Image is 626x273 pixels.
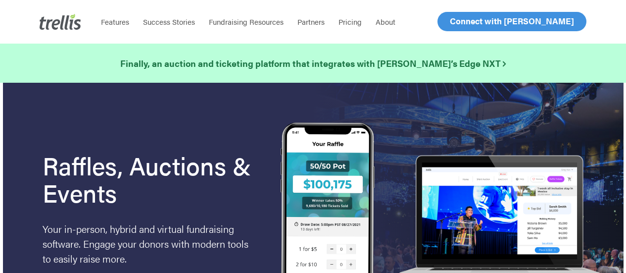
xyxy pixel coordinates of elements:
[376,16,395,27] span: About
[338,16,362,27] span: Pricing
[94,17,136,27] a: Features
[143,16,195,27] span: Success Stories
[209,16,284,27] span: Fundraising Resources
[290,17,332,27] a: Partners
[202,17,290,27] a: Fundraising Resources
[437,12,586,31] a: Connect with [PERSON_NAME]
[120,56,506,70] a: Finally, an auction and ticketing platform that integrates with [PERSON_NAME]’s Edge NXT
[450,15,574,27] span: Connect with [PERSON_NAME]
[43,152,256,206] h1: Raffles, Auctions & Events
[101,16,129,27] span: Features
[120,57,506,69] strong: Finally, an auction and ticketing platform that integrates with [PERSON_NAME]’s Edge NXT
[369,17,402,27] a: About
[297,16,325,27] span: Partners
[43,221,256,266] p: Your in-person, hybrid and virtual fundraising software. Engage your donors with modern tools to ...
[136,17,202,27] a: Success Stories
[332,17,369,27] a: Pricing
[40,14,81,30] img: Trellis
